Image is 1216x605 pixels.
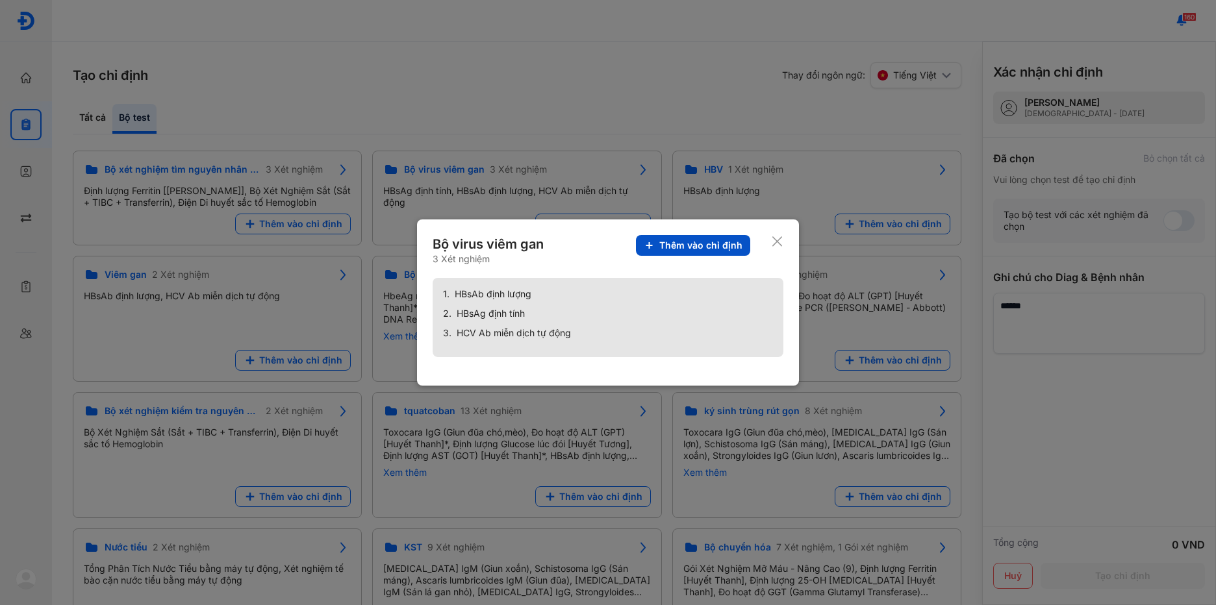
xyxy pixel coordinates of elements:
[455,288,531,300] span: HBsAb định lượng
[443,327,451,339] span: 3.
[659,240,742,251] span: Thêm vào chỉ định
[433,253,546,265] div: 3 Xét nghiệm
[457,327,571,339] span: HCV Ab miễn dịch tự động
[443,288,450,300] span: 1.
[636,235,750,256] button: Thêm vào chỉ định
[457,308,525,319] span: HBsAg định tính
[433,235,546,253] div: Bộ virus viêm gan
[443,308,451,319] span: 2.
